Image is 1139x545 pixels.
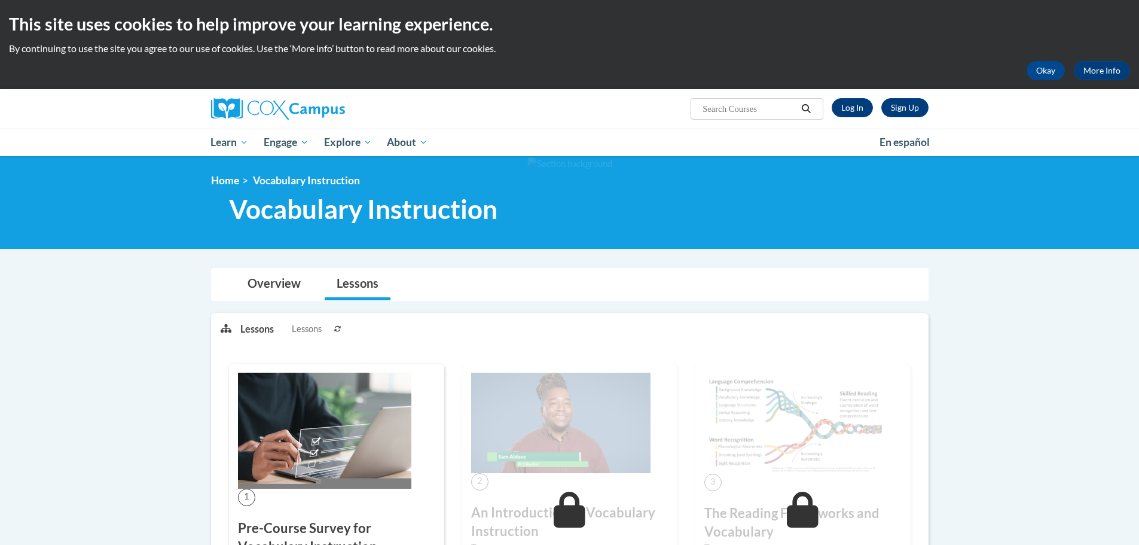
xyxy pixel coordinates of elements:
img: Section background [527,157,612,170]
span: Engage [264,135,309,150]
img: Course Image [238,373,411,489]
input: Search Courses [701,102,797,116]
h3: An Introduction to Vocabulary Instruction [471,504,668,541]
span: Learn [210,135,248,150]
a: Explore [316,129,380,156]
button: Okay [1027,61,1065,80]
span: 2 [471,473,488,491]
a: Overview [236,269,313,300]
button: Search [797,102,815,116]
a: Engage [256,129,316,156]
a: Learn [203,129,256,156]
span: About [387,135,427,150]
a: Log In [832,98,873,117]
span: 1 [238,489,255,506]
a: Register [881,98,929,117]
h3: The Reading Frameworks and Vocabulary [704,504,902,541]
img: Course Image [471,373,651,473]
span: Lessons [292,322,322,336]
a: More Info [1074,61,1130,80]
span: En español [880,136,930,148]
p: Lessons [240,322,274,336]
span: Vocabulary Instruction [253,174,360,187]
span: Explore [324,135,372,150]
span: Vocabulary Instruction [229,193,497,225]
a: Home [211,174,239,187]
p: By continuing to use the site you agree to our use of cookies. Use the ‘More info’ button to read... [9,42,1130,55]
a: Cox Campus [211,98,438,120]
img: Course Image [704,373,884,474]
span: 3 [704,474,722,491]
a: En español [872,130,938,155]
div: Main menu [193,129,946,156]
a: About [379,129,435,156]
img: Cox Campus [211,98,345,120]
h2: This site uses cookies to help improve your learning experience. [9,12,1130,36]
a: Lessons [325,269,390,300]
